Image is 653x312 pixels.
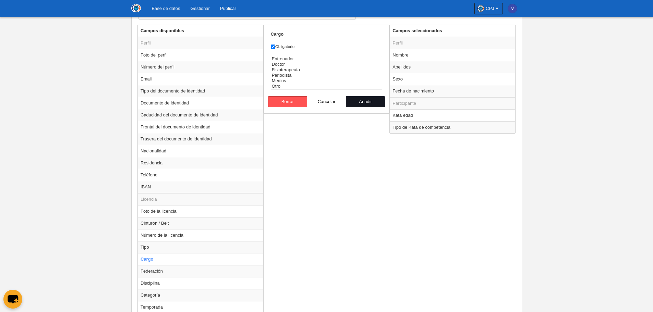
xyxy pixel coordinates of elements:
td: Sexo [390,73,515,85]
th: Campos disponibles [138,25,263,37]
td: Cargo [138,253,263,265]
img: CPJ [131,4,141,12]
td: Teléfono [138,169,263,181]
td: Número del perfil [138,61,263,73]
option: Periodista [271,73,382,78]
td: Email [138,73,263,85]
td: Nacionalidad [138,145,263,157]
td: Tipo [138,241,263,253]
button: chat-button [3,290,22,309]
td: Foto de la licencia [138,205,263,217]
label: Obligatorio [271,43,383,50]
td: Nombre [390,49,515,61]
a: CPJ [474,3,503,14]
td: Tipo de Kata de competencia [390,121,515,133]
option: Fisioterapeuta [271,67,382,73]
span: CPJ [486,5,494,12]
img: OahAUokjtesP.30x30.jpg [477,5,484,12]
button: Cancelar [307,96,346,107]
td: Participante [390,97,515,110]
td: Caducidad del documento de identidad [138,109,263,121]
td: Residencia [138,157,263,169]
td: Categoría [138,289,263,301]
button: Borrar [268,96,307,107]
td: Foto del perfil [138,49,263,61]
td: Disciplina [138,277,263,289]
td: Perfil [138,37,263,49]
td: Apellidos [390,61,515,73]
option: Medios [271,78,382,84]
td: Cinturón / Belt [138,217,263,229]
td: IBAN [138,181,263,193]
img: c2l6ZT0zMHgzMCZmcz05JnRleHQ9ViZiZz0zOTQ5YWI%3D.png [508,4,517,13]
option: Otro [271,84,382,89]
td: Licencia [138,193,263,205]
td: Número de la licencia [138,229,263,241]
option: Entrenador [271,56,382,62]
td: Tipo del documento de identidad [138,85,263,97]
td: Federación [138,265,263,277]
th: Campos seleccionados [390,25,515,37]
td: Frontal del documento de identidad [138,121,263,133]
input: Obligatorio [271,45,275,49]
button: Añadir [346,96,385,107]
option: Doctor [271,62,382,67]
strong: Cargo [271,32,284,37]
td: Perfil [390,37,515,49]
td: Trasera del documento de identidad [138,133,263,145]
td: Kata edad [390,109,515,121]
td: Documento de identidad [138,97,263,109]
td: Fecha de nacimiento [390,85,515,97]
